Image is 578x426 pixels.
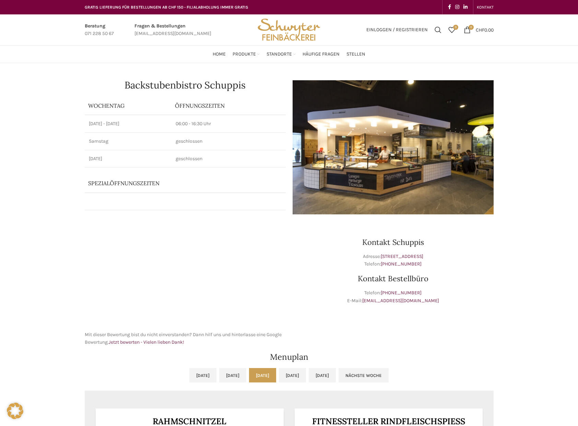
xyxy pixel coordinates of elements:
div: Secondary navigation [473,0,497,14]
span: Einloggen / Registrieren [366,27,428,32]
h3: Kontakt Bestellbüro [293,275,494,282]
span: Häufige Fragen [303,51,340,58]
a: Facebook social link [446,2,453,12]
a: [PHONE_NUMBER] [381,290,422,296]
p: Spezialöffnungszeiten [88,179,249,187]
a: [DATE] [219,368,246,382]
p: ÖFFNUNGSZEITEN [175,102,282,109]
a: Standorte [267,47,296,61]
a: Häufige Fragen [303,47,340,61]
a: [PHONE_NUMBER] [381,261,422,267]
a: [DATE] [249,368,276,382]
span: 0 [469,25,474,30]
span: Produkte [233,51,256,58]
h3: Rahmschnitzel [104,417,275,426]
div: Meine Wunschliste [445,23,459,37]
span: KONTAKT [477,5,494,10]
a: 0 CHF0.00 [460,23,497,37]
a: Home [213,47,226,61]
h3: Fitnessteller Rindfleischspiess [303,417,474,426]
a: [DATE] [309,368,336,382]
p: [DATE] - [DATE] [89,120,168,127]
p: Mit dieser Bewertung bist du nicht einverstanden? Dann hilf uns und hinterlasse eine Google Bewer... [85,331,286,346]
a: [DATE] [279,368,306,382]
p: Samstag [89,138,168,145]
iframe: schwyter schuppis [85,221,286,324]
a: Jetzt bewerten - Vielen lieben Dank! [109,339,184,345]
span: 0 [453,25,458,30]
a: Suchen [431,23,445,37]
p: 06:00 - 16:30 Uhr [176,120,281,127]
span: Home [213,51,226,58]
img: Bäckerei Schwyter [255,14,322,45]
a: Produkte [233,47,260,61]
h3: Kontakt Schuppis [293,238,494,246]
a: [STREET_ADDRESS] [381,253,423,259]
a: 0 [445,23,459,37]
span: GRATIS LIEFERUNG FÜR BESTELLUNGEN AB CHF 150 - FILIALABHOLUNG IMMER GRATIS [85,5,248,10]
p: Adresse: Telefon: [293,253,494,268]
a: Site logo [255,26,322,32]
a: Linkedin social link [461,2,470,12]
span: Standorte [267,51,292,58]
h2: Menuplan [85,353,494,361]
bdi: 0.00 [476,27,494,33]
a: Infobox link [85,22,114,38]
p: Telefon: E-Mail: [293,289,494,305]
a: [EMAIL_ADDRESS][DOMAIN_NAME] [362,298,439,304]
a: Einloggen / Registrieren [363,23,431,37]
a: Infobox link [134,22,211,38]
a: Instagram social link [453,2,461,12]
div: Main navigation [81,47,497,61]
span: CHF [476,27,484,33]
a: KONTAKT [477,0,494,14]
p: geschlossen [176,138,281,145]
p: geschlossen [176,155,281,162]
p: [DATE] [89,155,168,162]
p: Wochentag [88,102,168,109]
span: Stellen [346,51,365,58]
a: [DATE] [189,368,216,382]
a: Stellen [346,47,365,61]
a: Nächste Woche [339,368,389,382]
h1: Backstubenbistro Schuppis [85,80,286,90]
